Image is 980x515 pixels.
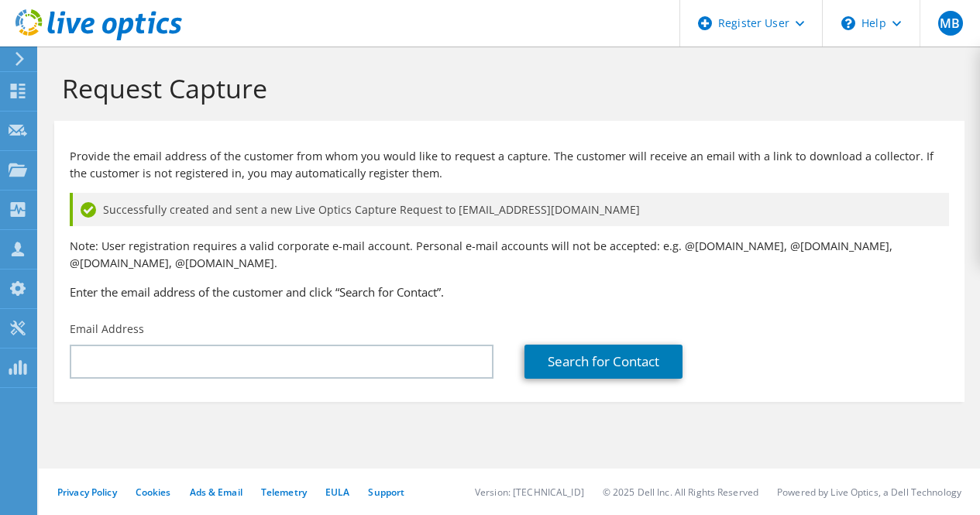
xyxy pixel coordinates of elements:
[57,486,117,499] a: Privacy Policy
[62,72,949,105] h1: Request Capture
[136,486,171,499] a: Cookies
[603,486,758,499] li: © 2025 Dell Inc. All Rights Reserved
[325,486,349,499] a: EULA
[938,11,963,36] span: MB
[475,486,584,499] li: Version: [TECHNICAL_ID]
[368,486,404,499] a: Support
[70,283,949,300] h3: Enter the email address of the customer and click “Search for Contact”.
[70,148,949,182] p: Provide the email address of the customer from whom you would like to request a capture. The cust...
[70,238,949,272] p: Note: User registration requires a valid corporate e-mail account. Personal e-mail accounts will ...
[190,486,242,499] a: Ads & Email
[841,16,855,30] svg: \n
[524,345,683,379] a: Search for Contact
[261,486,307,499] a: Telemetry
[777,486,961,499] li: Powered by Live Optics, a Dell Technology
[103,201,640,218] span: Successfully created and sent a new Live Optics Capture Request to [EMAIL_ADDRESS][DOMAIN_NAME]
[70,321,144,337] label: Email Address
